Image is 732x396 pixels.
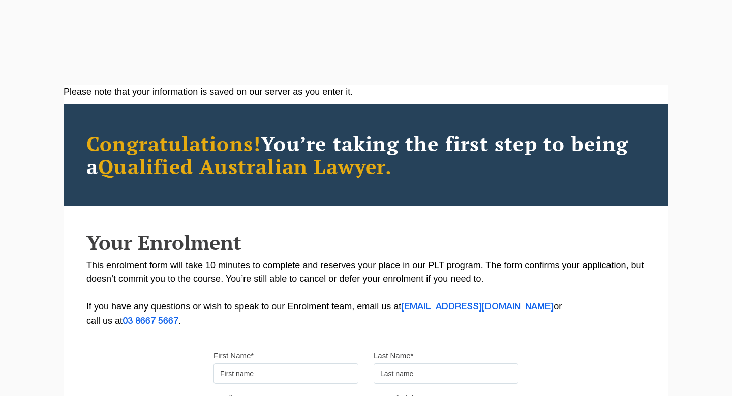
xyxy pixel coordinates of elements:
[213,363,358,384] input: First name
[213,351,254,361] label: First Name*
[401,303,554,311] a: [EMAIL_ADDRESS][DOMAIN_NAME]
[86,130,261,157] span: Congratulations!
[374,351,413,361] label: Last Name*
[86,259,646,328] p: This enrolment form will take 10 minutes to complete and reserves your place in our PLT program. ...
[374,363,518,384] input: Last name
[86,231,646,253] h2: Your Enrolment
[123,317,178,325] a: 03 8667 5667
[98,153,392,180] span: Qualified Australian Lawyer.
[86,132,646,178] h2: You’re taking the first step to being a
[64,85,668,99] div: Please note that your information is saved on our server as you enter it.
